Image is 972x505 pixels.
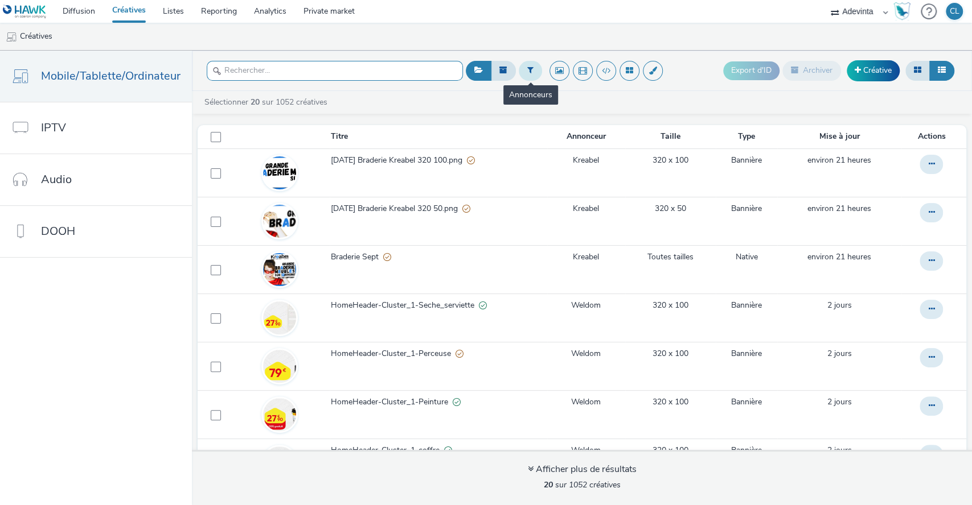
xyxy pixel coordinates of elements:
[731,203,762,214] a: Bannière
[3,5,47,19] img: undefined Logo
[625,125,716,148] th: Taille
[263,301,296,334] img: 8174f848-a705-40c2-9813-de5dcadf822b.jpg
[263,253,296,286] img: 040a7122-fc38-4cec-8d87-b45b7590c500.png
[383,251,391,263] div: Partiellement valide
[207,61,463,81] input: Rechercher...
[653,348,688,359] a: 320 x 100
[331,300,479,311] span: HomeHeader-Cluster_1-Seche_serviette
[777,125,901,148] th: Mise à jour
[331,203,546,220] a: [DATE] Braderie Kreabel 320 50.pngPartiellement valide
[893,2,915,20] a: Hawk Academy
[807,155,871,165] span: environ 21 heures
[263,156,296,189] img: c88af7df-dcf4-4621-a459-b16d71e5a3f3.png
[41,171,72,188] span: Audio
[827,396,852,407] span: 2 jours
[331,251,546,268] a: Braderie SeptPartiellement valide
[331,251,383,263] span: Braderie Sept
[544,479,621,490] span: sur 1052 créatives
[827,445,852,456] a: 25 août 2025, 15:11
[331,348,456,359] span: HomeHeader-Cluster_1-Perceuse
[827,300,852,311] a: 25 août 2025, 15:12
[467,155,475,167] div: Partiellement valide
[331,203,462,214] span: [DATE] Braderie Kreabel 320 50.png
[331,155,546,172] a: [DATE] Braderie Kreabel 320 100.pngPartiellement valide
[827,396,852,408] a: 25 août 2025, 15:12
[731,445,762,456] a: Bannière
[736,251,758,263] a: Native
[901,125,966,148] th: Actions
[807,251,871,263] a: 26 août 2025, 13:57
[203,97,332,107] a: Sélectionner sur 1052 créatives
[950,3,959,20] div: CL
[807,155,871,166] a: 26 août 2025, 14:00
[330,125,547,148] th: Titre
[251,97,260,107] strong: 20
[571,396,601,408] a: Weldom
[929,61,954,80] button: Liste
[331,300,546,317] a: HomeHeader-Cluster_1-Seche_servietteValide
[331,396,546,413] a: HomeHeader-Cluster_1-PeintureValide
[479,300,487,312] div: Valide
[782,61,841,80] button: Archiver
[731,155,762,166] a: Bannière
[456,348,464,360] div: Partiellement valide
[573,155,599,166] a: Kreabel
[655,203,686,214] a: 320 x 50
[331,445,546,462] a: HomeHeader-Cluster_1-coffreValide
[571,445,601,456] a: Weldom
[453,396,461,408] div: Valide
[331,445,444,456] span: HomeHeader-Cluster_1-coffre
[827,300,852,311] span: 2 jours
[263,350,296,383] img: 279cb096-01de-4afa-b1be-6a5c19973693.jpg
[653,445,688,456] a: 320 x 100
[653,300,688,311] a: 320 x 100
[6,31,17,43] img: mobile
[41,68,181,84] span: Mobile/Tablette/Ordinateur
[41,223,75,239] span: DOOH
[444,445,452,457] div: Valide
[263,205,296,238] img: 3bf13fbd-e044-415e-ba95-11bdb8f91f6b.png
[263,398,296,431] img: bf39f39d-a429-470c-9593-158d162573a8.jpg
[905,61,930,80] button: Grille
[827,348,852,359] a: 25 août 2025, 15:12
[731,348,762,359] a: Bannière
[827,445,852,456] span: 2 jours
[827,348,852,359] span: 2 jours
[544,479,553,490] strong: 20
[571,348,601,359] a: Weldom
[807,203,871,214] span: environ 21 heures
[847,60,900,81] a: Créative
[547,125,625,148] th: Annonceur
[807,251,871,262] span: environ 21 heures
[528,463,637,476] div: Afficher plus de résultats
[331,155,467,166] span: [DATE] Braderie Kreabel 320 100.png
[573,251,599,263] a: Kreabel
[723,61,780,80] button: Export d'ID
[653,155,688,166] a: 320 x 100
[807,203,871,214] a: 26 août 2025, 13:59
[647,251,694,263] a: Toutes tailles
[331,396,453,408] span: HomeHeader-Cluster_1-Peinture
[716,125,778,148] th: Type
[331,348,546,365] a: HomeHeader-Cluster_1-PerceusePartiellement valide
[731,396,762,408] a: Bannière
[731,300,762,311] a: Bannière
[893,2,911,20] img: Hawk Academy
[41,119,66,136] span: IPTV
[571,300,601,311] a: Weldom
[653,396,688,408] a: 320 x 100
[462,203,470,215] div: Partiellement valide
[263,446,296,479] img: ade177e9-6fe0-452a-95bf-d8878149455f.jpg
[573,203,599,214] a: Kreabel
